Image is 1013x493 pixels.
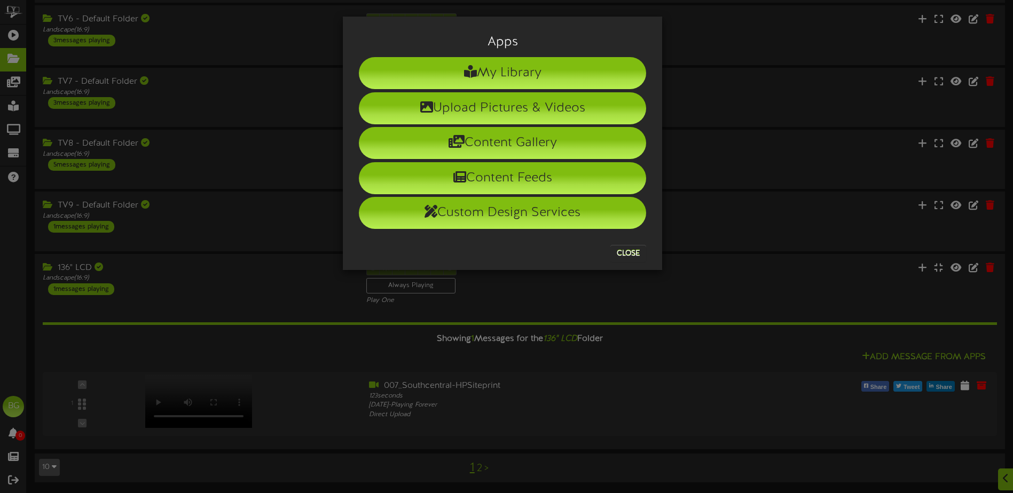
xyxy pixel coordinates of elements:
button: Close [610,245,646,262]
li: My Library [359,57,646,89]
li: Content Feeds [359,162,646,194]
li: Content Gallery [359,127,646,159]
h3: Apps [359,35,646,49]
li: Custom Design Services [359,197,646,229]
li: Upload Pictures & Videos [359,92,646,124]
